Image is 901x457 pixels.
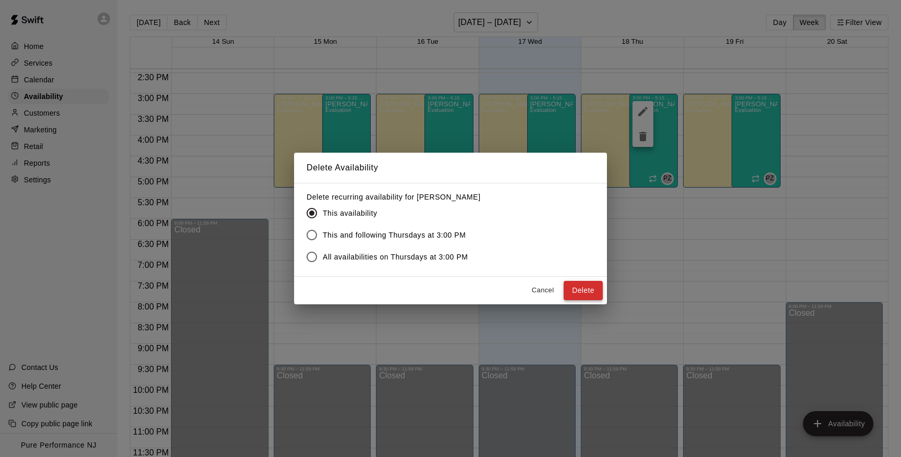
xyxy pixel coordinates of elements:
[323,252,468,263] span: All availabilities on Thursdays at 3:00 PM
[307,192,481,202] label: Delete recurring availability for [PERSON_NAME]
[564,281,603,300] button: Delete
[323,208,377,219] span: This availability
[294,153,607,183] h2: Delete Availability
[323,230,466,241] span: This and following Thursdays at 3:00 PM
[526,282,559,299] button: Cancel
